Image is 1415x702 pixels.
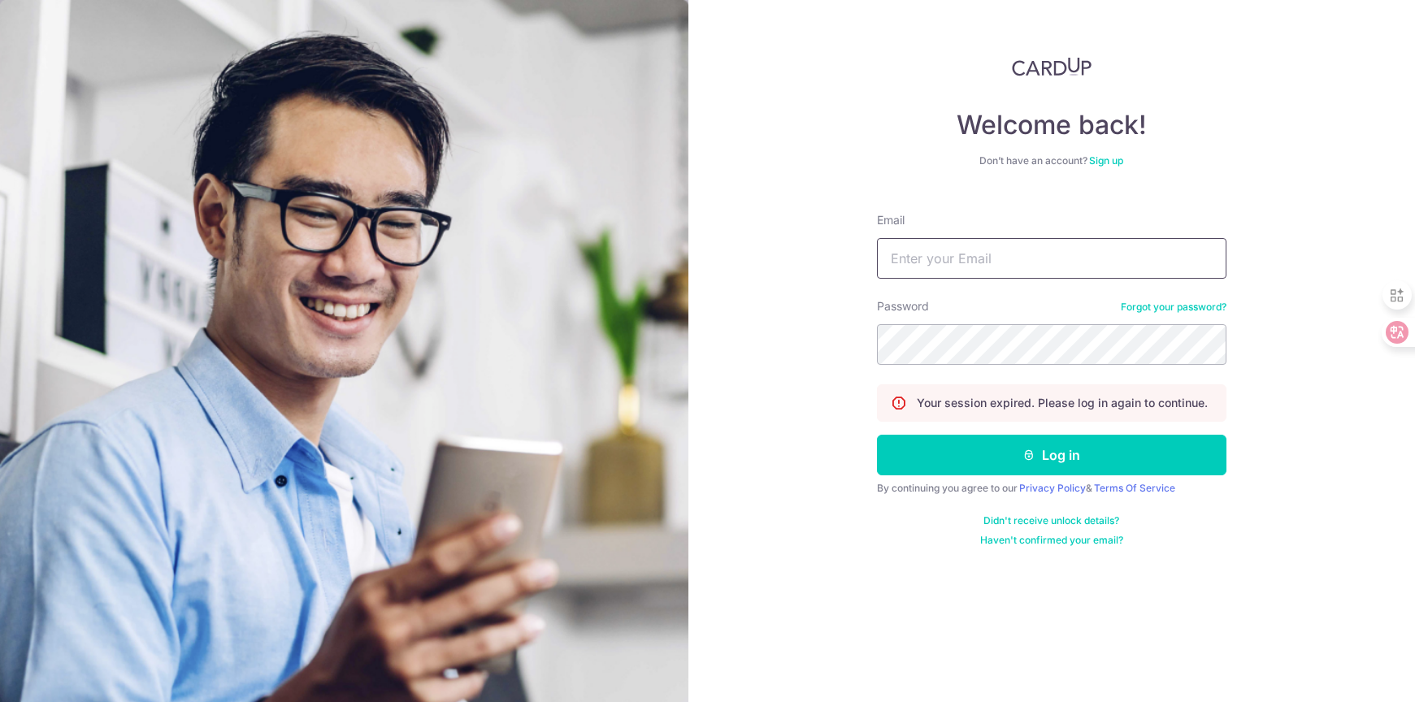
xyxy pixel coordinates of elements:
[1094,482,1175,494] a: Terms Of Service
[1089,154,1123,167] a: Sign up
[983,514,1119,527] a: Didn't receive unlock details?
[877,482,1226,495] div: By continuing you agree to our &
[877,435,1226,475] button: Log in
[877,298,929,314] label: Password
[1019,482,1086,494] a: Privacy Policy
[877,238,1226,279] input: Enter your Email
[980,534,1123,547] a: Haven't confirmed your email?
[1012,57,1092,76] img: CardUp Logo
[877,154,1226,167] div: Don’t have an account?
[917,395,1208,411] p: Your session expired. Please log in again to continue.
[877,212,905,228] label: Email
[1121,301,1226,314] a: Forgot your password?
[877,109,1226,141] h4: Welcome back!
